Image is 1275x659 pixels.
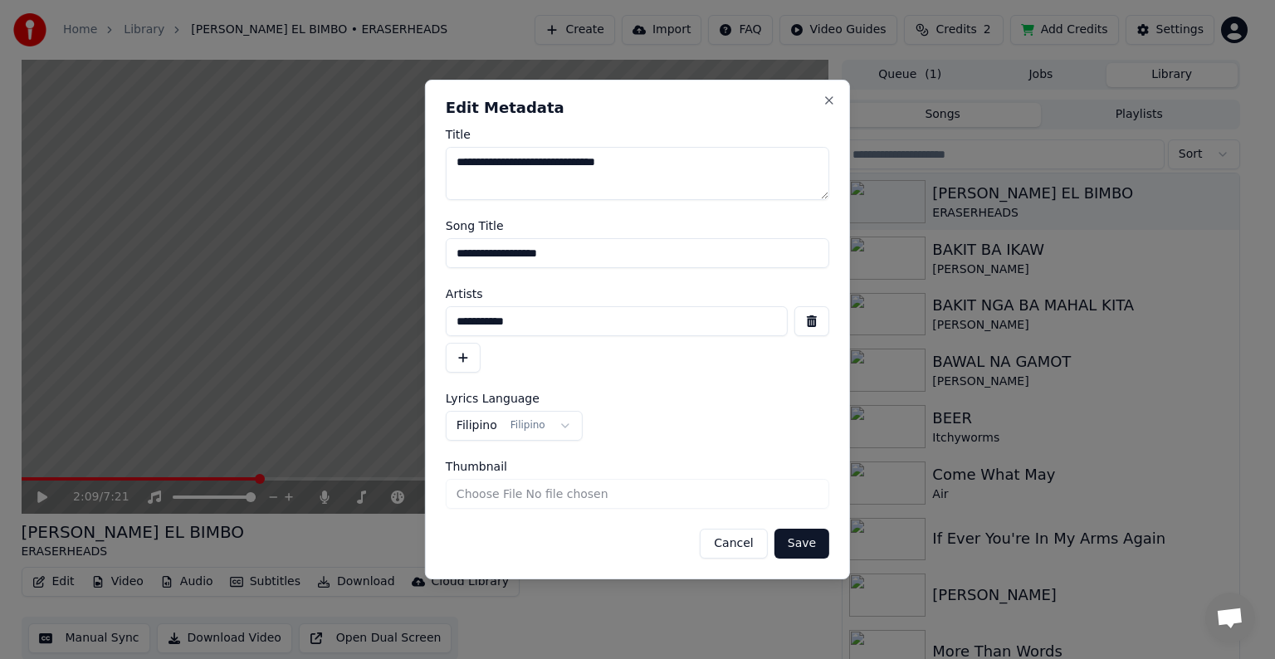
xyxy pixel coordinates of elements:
[700,529,767,559] button: Cancel
[774,529,829,559] button: Save
[446,393,540,404] span: Lyrics Language
[446,288,829,300] label: Artists
[446,220,829,232] label: Song Title
[446,461,507,472] span: Thumbnail
[446,100,829,115] h2: Edit Metadata
[446,129,829,140] label: Title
